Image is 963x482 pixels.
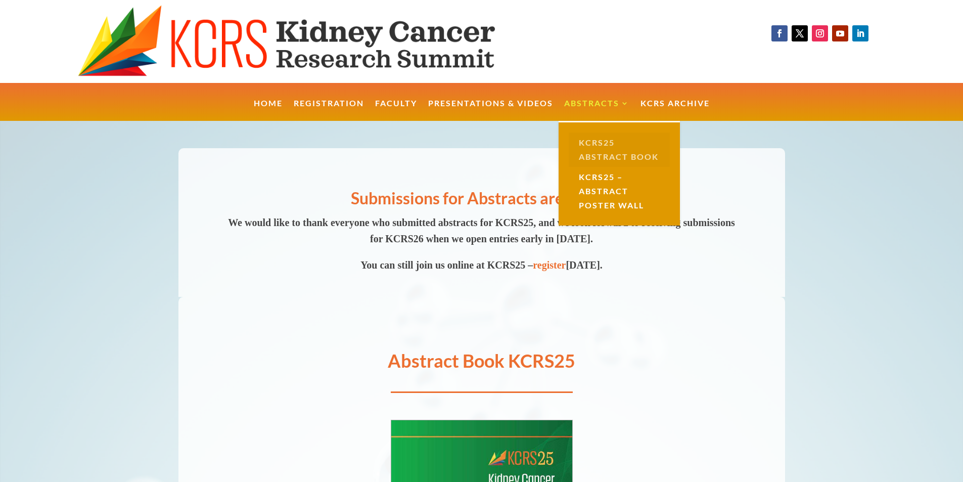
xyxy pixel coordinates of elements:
[852,25,868,41] a: Follow on LinkedIn
[224,187,740,215] h2: Submissions for Abstracts are closed
[294,100,364,121] a: Registration
[228,217,735,244] span: We would like to thank everyone who submitted abstracts for KCRS25, and we look forward to receiv...
[569,133,670,167] a: KCRS25 Abstract Book
[428,100,553,121] a: Presentations & Videos
[78,5,546,78] img: KCRS generic logo wide
[533,259,566,271] a: register
[375,100,417,121] a: Faculty
[564,100,629,121] a: Abstracts
[254,100,283,121] a: Home
[812,25,828,41] a: Follow on Instagram
[178,352,785,375] h1: Abstract Book KCRS25
[792,25,808,41] a: Follow on X
[640,100,710,121] a: KCRS Archive
[771,25,788,41] a: Follow on Facebook
[360,259,603,271] span: You can still join us online at KCRS25 – [DATE].
[569,167,670,215] a: KCRS25 – Abstract Poster Wall
[832,25,848,41] a: Follow on Youtube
